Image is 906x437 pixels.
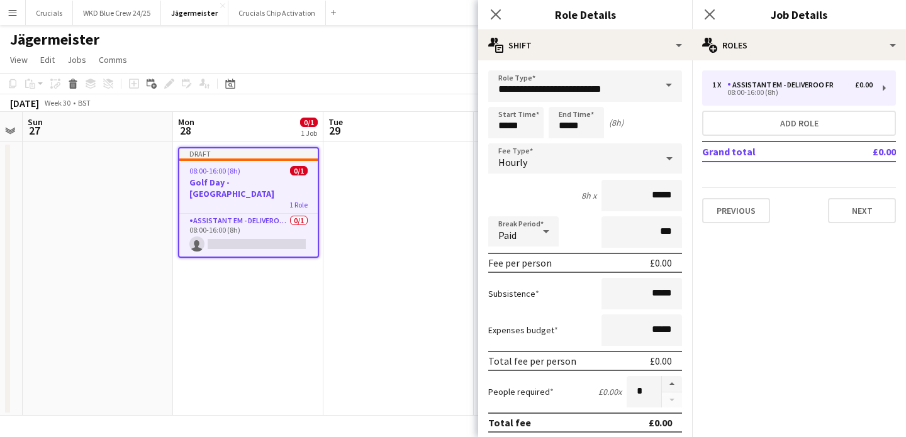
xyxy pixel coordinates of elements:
[228,1,326,25] button: Crucials Chip Activation
[62,52,91,68] a: Jobs
[650,257,672,269] div: £0.00
[5,52,33,68] a: View
[301,128,317,138] div: 1 Job
[498,229,517,241] span: Paid
[67,54,86,65] span: Jobs
[179,148,318,158] div: Draft
[178,116,194,128] span: Mon
[73,1,161,25] button: WKD Blue Crew 24/25
[42,98,73,108] span: Week 30
[488,386,554,397] label: People required
[598,386,622,397] div: £0.00 x
[649,416,672,429] div: £0.00
[161,1,228,25] button: Jägermeister
[10,54,28,65] span: View
[78,98,91,108] div: BST
[488,355,576,367] div: Total fee per person
[477,123,495,138] span: 30
[290,166,308,175] span: 0/1
[94,52,132,68] a: Comms
[712,80,727,89] div: 1 x
[178,147,319,258] app-job-card: Draft08:00-16:00 (8h)0/1Golf Day - [GEOGRAPHIC_DATA]1 RoleAssistant EM - Deliveroo FR0/108:00-16:...
[488,288,539,299] label: Subsistence
[727,80,839,89] div: Assistant EM - Deliveroo FR
[488,257,552,269] div: Fee per person
[328,116,343,128] span: Tue
[189,166,240,175] span: 08:00-16:00 (8h)
[26,123,43,138] span: 27
[488,416,531,429] div: Total fee
[300,118,318,127] span: 0/1
[327,123,343,138] span: 29
[10,30,99,49] h1: Jägermeister
[99,54,127,65] span: Comms
[26,1,73,25] button: Crucials
[692,6,906,23] h3: Job Details
[176,123,194,138] span: 28
[10,97,39,109] div: [DATE]
[836,141,896,162] td: £0.00
[478,6,692,23] h3: Role Details
[662,376,682,392] button: Increase
[35,52,60,68] a: Edit
[855,80,873,89] div: £0.00
[179,177,318,199] h3: Golf Day - [GEOGRAPHIC_DATA]
[702,111,896,136] button: Add role
[488,324,558,336] label: Expenses budget
[702,141,836,162] td: Grand total
[702,198,770,223] button: Previous
[609,117,624,128] div: (8h)
[692,30,906,60] div: Roles
[498,156,527,169] span: Hourly
[581,190,596,201] div: 8h x
[40,54,55,65] span: Edit
[828,198,896,223] button: Next
[650,355,672,367] div: £0.00
[28,116,43,128] span: Sun
[179,214,318,257] app-card-role: Assistant EM - Deliveroo FR0/108:00-16:00 (8h)
[289,200,308,209] span: 1 Role
[712,89,873,96] div: 08:00-16:00 (8h)
[478,30,692,60] div: Shift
